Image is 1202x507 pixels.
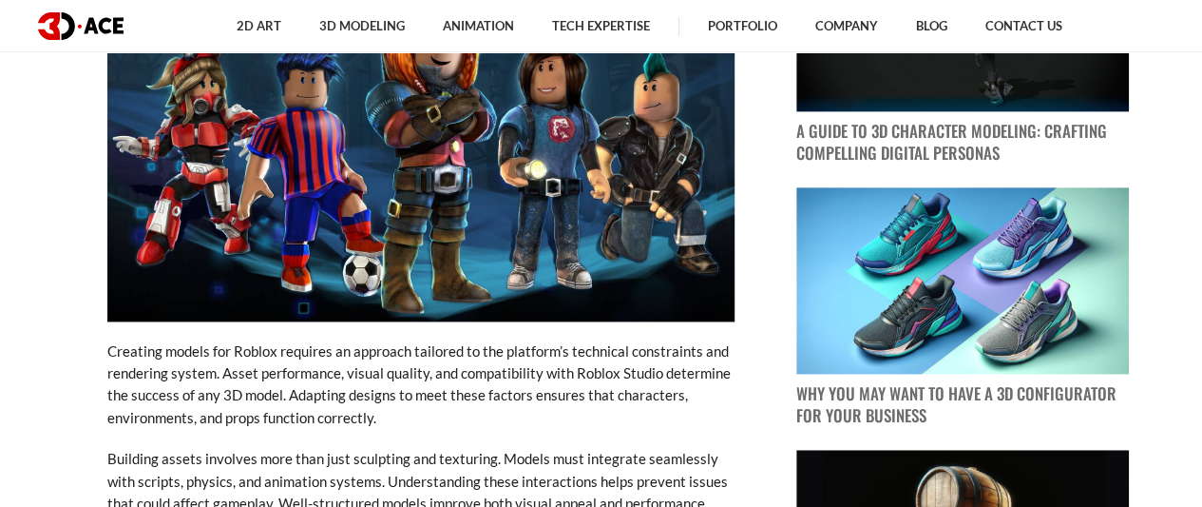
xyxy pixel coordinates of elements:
p: Creating models for Roblox requires an approach tailored to the platform’s technical constraints ... [107,341,735,430]
a: blog post image Why You May Want to Have a 3D Configurator for Your Business [796,187,1129,428]
p: A Guide to 3D Character Modeling: Crafting Compelling Digital Personas [796,121,1129,165]
p: Why You May Want to Have a 3D Configurator for Your Business [796,383,1129,427]
img: logo dark [38,12,124,40]
img: blog post image [796,187,1129,375]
